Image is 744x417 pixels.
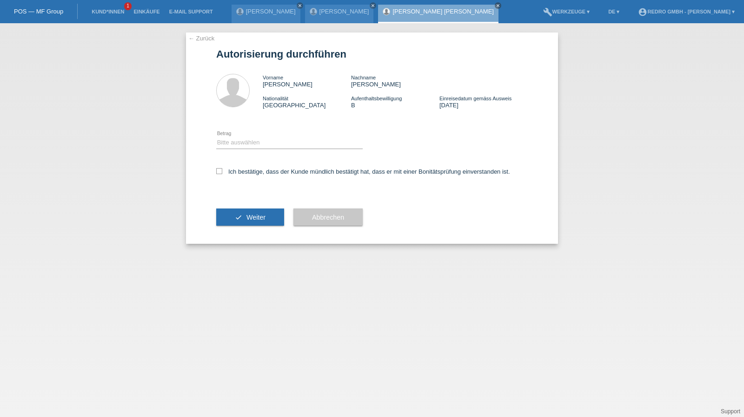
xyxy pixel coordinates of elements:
[351,75,376,80] span: Nachname
[370,2,376,9] a: close
[538,9,595,14] a: buildWerkzeuge ▾
[439,96,511,101] span: Einreisedatum gemäss Ausweis
[495,2,501,9] a: close
[263,75,283,80] span: Vorname
[216,168,510,175] label: Ich bestätige, dass der Kunde mündlich bestätigt hat, dass er mit einer Bonitätsprüfung einversta...
[129,9,164,14] a: Einkäufe
[371,3,375,8] i: close
[263,96,288,101] span: Nationalität
[633,9,739,14] a: account_circleRedro GmbH - [PERSON_NAME] ▾
[14,8,63,15] a: POS — MF Group
[165,9,218,14] a: E-Mail Support
[351,95,439,109] div: B
[246,214,266,221] span: Weiter
[298,3,302,8] i: close
[216,208,284,226] button: check Weiter
[297,2,303,9] a: close
[351,74,439,88] div: [PERSON_NAME]
[87,9,129,14] a: Kund*innen
[543,7,552,17] i: build
[496,3,500,8] i: close
[638,7,647,17] i: account_circle
[604,9,624,14] a: DE ▾
[216,48,528,60] h1: Autorisierung durchführen
[246,8,296,15] a: [PERSON_NAME]
[235,214,242,221] i: check
[351,96,402,101] span: Aufenthaltsbewilligung
[392,8,493,15] a: [PERSON_NAME] [PERSON_NAME]
[188,35,214,42] a: ← Zurück
[312,214,344,221] span: Abbrechen
[721,408,740,415] a: Support
[319,8,369,15] a: [PERSON_NAME]
[439,95,528,109] div: [DATE]
[263,95,351,109] div: [GEOGRAPHIC_DATA]
[293,208,363,226] button: Abbrechen
[263,74,351,88] div: [PERSON_NAME]
[124,2,132,10] span: 1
